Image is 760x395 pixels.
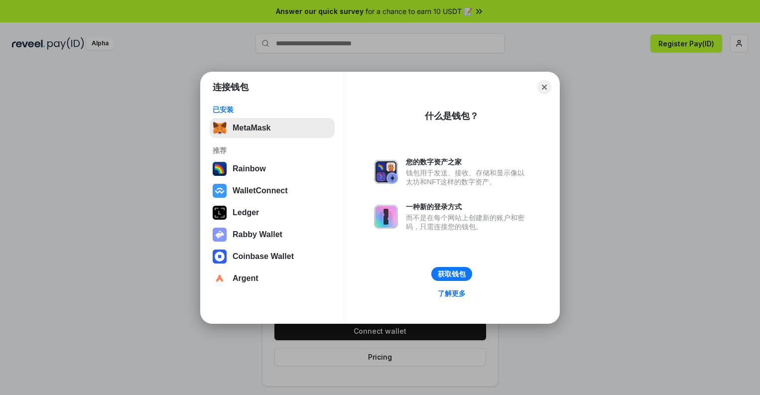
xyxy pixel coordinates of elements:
button: Rainbow [210,159,335,179]
button: WalletConnect [210,181,335,201]
div: Rabby Wallet [233,230,282,239]
div: 钱包用于发送、接收、存储和显示像以太坊和NFT这样的数字资产。 [406,168,529,186]
div: Coinbase Wallet [233,252,294,261]
div: 推荐 [213,146,332,155]
img: svg+xml,%3Csvg%20fill%3D%22none%22%20height%3D%2233%22%20viewBox%3D%220%200%2035%2033%22%20width%... [213,121,227,135]
a: 了解更多 [432,287,472,300]
div: 什么是钱包？ [425,110,479,122]
img: svg+xml,%3Csvg%20xmlns%3D%22http%3A%2F%2Fwww.w3.org%2F2000%2Fsvg%22%20fill%3D%22none%22%20viewBox... [213,228,227,242]
button: Coinbase Wallet [210,247,335,266]
button: 获取钱包 [431,267,472,281]
div: 一种新的登录方式 [406,202,529,211]
div: 获取钱包 [438,269,466,278]
img: svg+xml,%3Csvg%20width%3D%2228%22%20height%3D%2228%22%20viewBox%3D%220%200%2028%2028%22%20fill%3D... [213,271,227,285]
img: svg+xml,%3Csvg%20xmlns%3D%22http%3A%2F%2Fwww.w3.org%2F2000%2Fsvg%22%20fill%3D%22none%22%20viewBox... [374,205,398,229]
img: svg+xml,%3Csvg%20width%3D%2228%22%20height%3D%2228%22%20viewBox%3D%220%200%2028%2028%22%20fill%3D... [213,184,227,198]
div: Ledger [233,208,259,217]
div: Rainbow [233,164,266,173]
img: svg+xml,%3Csvg%20xmlns%3D%22http%3A%2F%2Fwww.w3.org%2F2000%2Fsvg%22%20fill%3D%22none%22%20viewBox... [374,160,398,184]
div: 您的数字资产之家 [406,157,529,166]
div: 而不是在每个网站上创建新的账户和密码，只需连接您的钱包。 [406,213,529,231]
button: Close [537,80,551,94]
button: Argent [210,268,335,288]
div: MetaMask [233,124,270,132]
img: svg+xml,%3Csvg%20width%3D%22120%22%20height%3D%22120%22%20viewBox%3D%220%200%20120%20120%22%20fil... [213,162,227,176]
h1: 连接钱包 [213,81,249,93]
button: MetaMask [210,118,335,138]
div: 已安装 [213,105,332,114]
img: svg+xml,%3Csvg%20width%3D%2228%22%20height%3D%2228%22%20viewBox%3D%220%200%2028%2028%22%20fill%3D... [213,250,227,263]
img: svg+xml,%3Csvg%20xmlns%3D%22http%3A%2F%2Fwww.w3.org%2F2000%2Fsvg%22%20width%3D%2228%22%20height%3... [213,206,227,220]
div: 了解更多 [438,289,466,298]
button: Ledger [210,203,335,223]
button: Rabby Wallet [210,225,335,245]
div: Argent [233,274,258,283]
div: WalletConnect [233,186,288,195]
